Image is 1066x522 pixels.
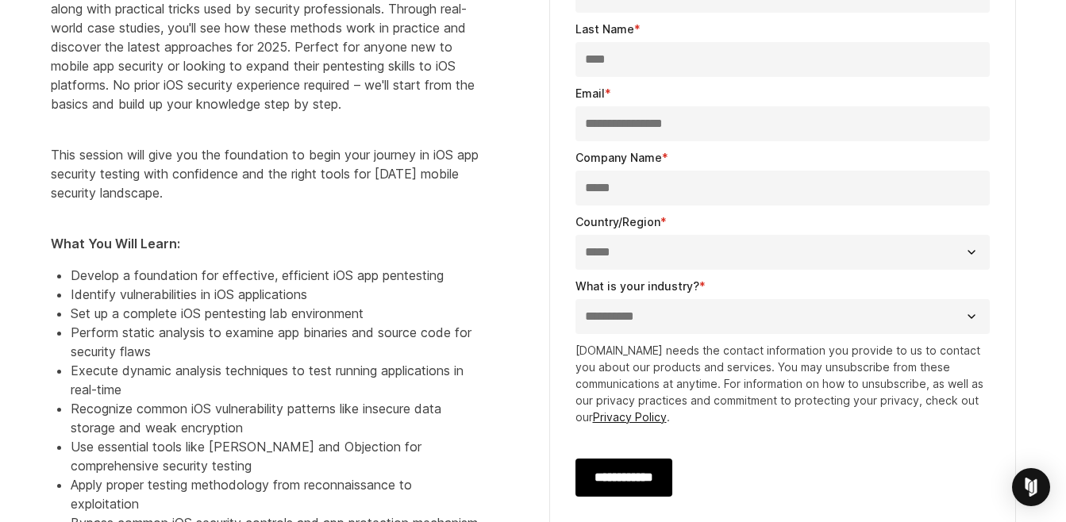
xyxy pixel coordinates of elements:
[71,266,479,285] li: Develop a foundation for effective, efficient iOS app pentesting
[575,215,660,228] span: Country/Region
[71,323,479,361] li: Perform static analysis to examine app binaries and source code for security flaws
[71,399,479,437] li: Recognize common iOS vulnerability patterns like insecure data storage and weak encryption
[71,304,479,323] li: Set up a complete iOS pentesting lab environment
[593,410,667,424] a: Privacy Policy
[575,342,990,425] p: [DOMAIN_NAME] needs the contact information you provide to us to contact you about our products a...
[71,285,479,304] li: Identify vulnerabilities in iOS applications
[575,151,662,164] span: Company Name
[71,475,479,513] li: Apply proper testing methodology from reconnaissance to exploitation
[1012,468,1050,506] div: Open Intercom Messenger
[71,361,479,399] li: Execute dynamic analysis techniques to test running applications in real-time
[575,22,634,36] span: Last Name
[71,437,479,475] li: Use essential tools like [PERSON_NAME] and Objection for comprehensive security testing
[575,86,605,100] span: Email
[575,279,699,293] span: What is your industry?
[51,147,479,201] span: This session will give you the foundation to begin your journey in iOS app security testing with ...
[51,236,180,251] strong: What You Will Learn:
